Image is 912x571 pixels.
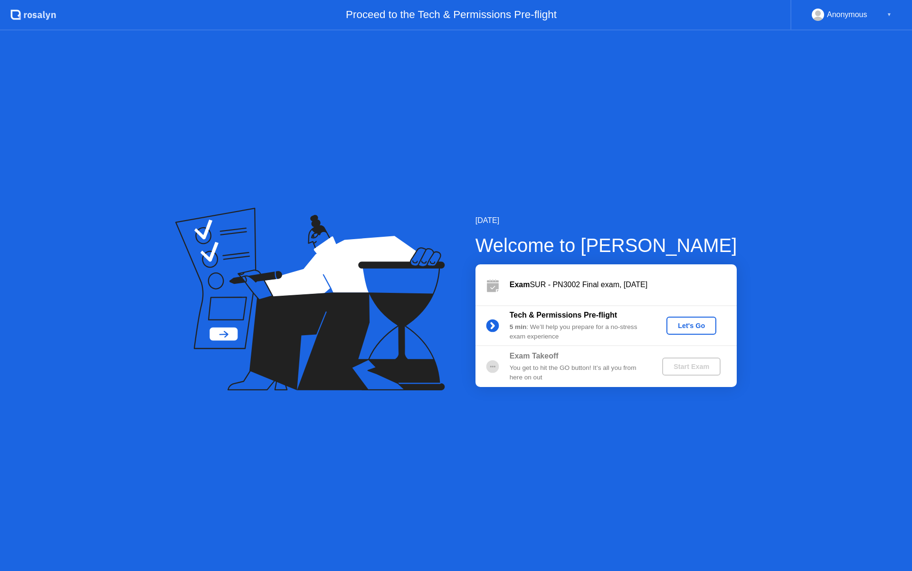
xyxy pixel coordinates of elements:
[662,358,721,376] button: Start Exam
[510,279,737,290] div: SUR - PN3002 Final exam, [DATE]
[510,311,617,319] b: Tech & Permissions Pre-flight
[887,9,892,21] div: ▼
[827,9,867,21] div: Anonymous
[475,215,737,226] div: [DATE]
[475,231,737,260] div: Welcome to [PERSON_NAME]
[670,322,712,329] div: Let's Go
[510,363,646,383] div: You get to hit the GO button! It’s all you from here on out
[510,352,559,360] b: Exam Takeoff
[510,322,646,342] div: : We’ll help you prepare for a no-stress exam experience
[510,323,527,330] b: 5 min
[666,363,717,370] div: Start Exam
[510,281,530,289] b: Exam
[666,317,716,335] button: Let's Go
